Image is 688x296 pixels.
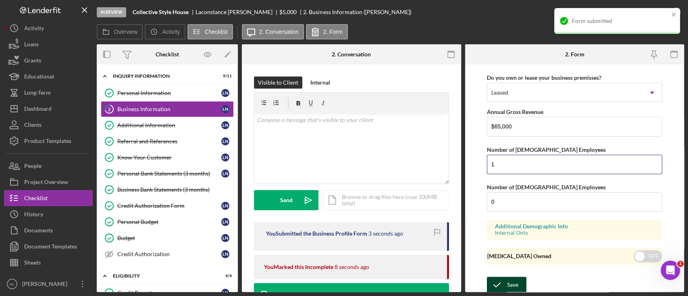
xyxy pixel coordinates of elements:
button: History [4,206,93,222]
a: Business Bank Statements (3 months) [101,182,234,198]
div: L N [221,170,229,178]
button: 2. Conversation [242,24,304,39]
div: L N [221,121,229,129]
div: Send [280,190,293,210]
div: [PERSON_NAME] [20,276,73,294]
div: L N [221,105,229,113]
a: Documents [4,222,93,238]
div: Save [507,277,518,293]
div: Credit Authorization [117,251,221,257]
div: Product Templates [24,133,71,151]
div: L N [221,218,229,226]
div: People [24,158,42,176]
b: Collective Style House [133,9,189,15]
div: Know Your Customer [117,154,221,161]
text: NL [10,282,15,286]
div: Documents [24,222,53,240]
button: People [4,158,93,174]
div: Internal [310,77,330,89]
div: Document Templates [24,238,77,257]
div: Business Information [117,106,221,112]
label: [MEDICAL_DATA] Owned [487,253,551,259]
div: Additional Demographic Info [495,223,654,230]
a: 2Business InformationLN [101,101,234,117]
div: Dashboard [24,101,52,119]
button: 2. Form [306,24,348,39]
button: Internal [306,77,334,89]
button: Project Overview [4,174,93,190]
div: 9 / 11 [217,74,232,79]
div: Personal Information [117,90,221,96]
label: 2. Conversation [259,29,299,35]
div: Form submitted [572,18,669,24]
button: Sheets [4,255,93,271]
div: L N [221,202,229,210]
button: Send [254,190,318,210]
div: 4 / 4 [217,273,232,278]
div: Project Overview [24,174,68,192]
button: Checklist [4,190,93,206]
div: Leased [491,89,508,96]
label: Activity [162,29,180,35]
button: Save [487,277,526,293]
div: L N [221,153,229,161]
button: Visible to Client [254,77,302,89]
a: Dashboard [4,101,93,117]
div: Checklist [156,51,179,58]
div: Activity [24,20,44,38]
a: Additional InformationLN [101,117,234,133]
label: 2. Form [323,29,343,35]
div: L N [221,89,229,97]
button: Long-Term [4,85,93,101]
button: Grants [4,52,93,68]
div: ELIGIBILITY [113,273,212,278]
div: You Submitted the Business Profile Form [266,230,367,237]
label: Checklist [205,29,228,35]
div: Clients [24,117,42,135]
span: $5,000 [279,8,297,15]
div: Referral and References [117,138,221,145]
button: Activity [145,24,185,39]
button: Educational [4,68,93,85]
time: 2025-09-18 16:54 [335,264,369,270]
div: L N [221,250,229,258]
a: Know Your CustomerLN [101,149,234,166]
button: Mark Complete [619,4,684,20]
div: Sheets [24,255,41,273]
div: L N [221,234,229,242]
div: In Review [97,7,126,17]
time: 2025-09-18 16:54 [368,230,403,237]
div: 2. Business Information ([PERSON_NAME]) [303,9,411,15]
div: Business Bank Statements (3 months) [117,186,233,193]
a: Personal InformationLN [101,85,234,101]
a: Personal BudgetLN [101,214,234,230]
a: Clients [4,117,93,133]
div: Educational [24,68,54,87]
label: Number of [DEMOGRAPHIC_DATA] Employees [487,184,606,190]
label: Overview [114,29,137,35]
button: NL[PERSON_NAME] [4,276,93,292]
button: Document Templates [4,238,93,255]
div: Laconstance [PERSON_NAME] [195,9,279,15]
div: 2. Form [565,51,584,58]
button: Loans [4,36,93,52]
button: Activity [4,20,93,36]
div: Additional Information [117,122,221,128]
div: INQUIRY INFORMATION [113,74,212,79]
button: Product Templates [4,133,93,149]
a: Credit Authorization FormLN [101,198,234,214]
div: Internal Only [495,230,654,236]
div: Visible to Client [258,77,298,89]
div: Credit Authorization Form [117,203,221,209]
div: Credit Report [117,290,221,296]
span: 1 [677,261,684,267]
